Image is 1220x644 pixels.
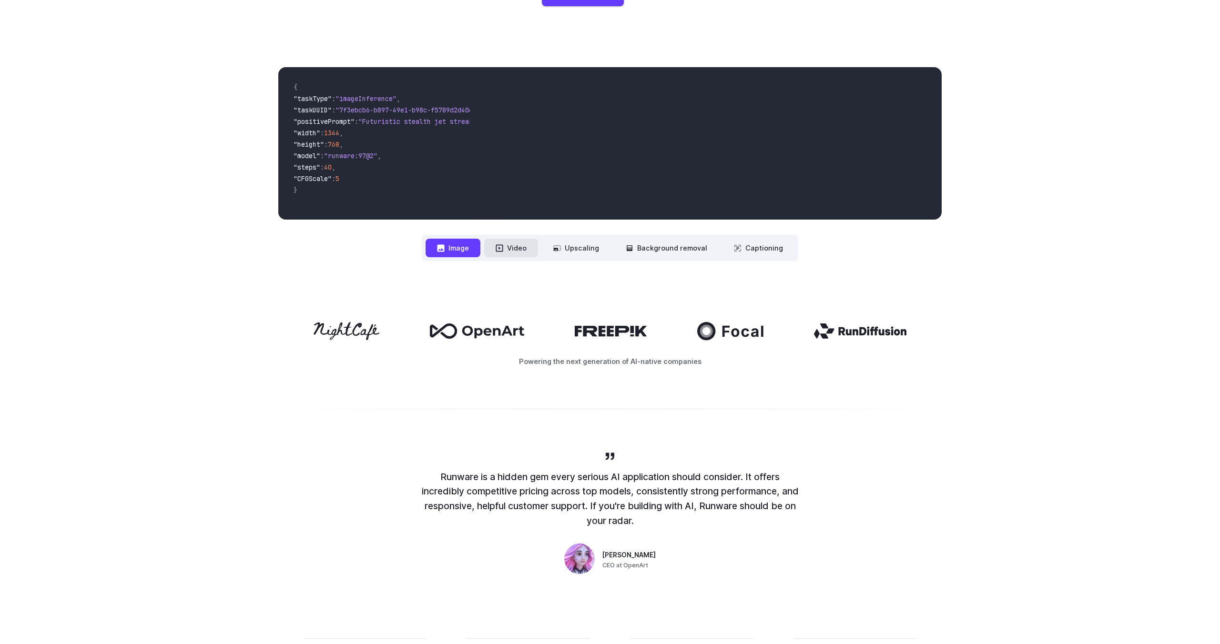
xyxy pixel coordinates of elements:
span: "model" [294,151,320,160]
img: Person [564,543,595,574]
span: : [332,174,335,183]
span: CEO at OpenArt [602,561,648,570]
span: : [324,140,328,149]
span: { [294,83,297,91]
span: "runware:97@2" [324,151,377,160]
span: , [339,140,343,149]
button: Background removal [614,239,719,257]
span: "positivePrompt" [294,117,355,126]
span: "taskUUID" [294,106,332,114]
span: "imageInference" [335,94,396,103]
span: 1344 [324,129,339,137]
span: , [332,163,335,171]
button: Captioning [722,239,794,257]
button: Image [426,239,480,257]
span: "7f3ebcb6-b897-49e1-b98c-f5789d2d40d7" [335,106,480,114]
span: 768 [328,140,339,149]
span: "CFGScale" [294,174,332,183]
span: "width" [294,129,320,137]
span: : [320,163,324,171]
span: 40 [324,163,332,171]
span: , [377,151,381,160]
span: : [332,94,335,103]
p: Runware is a hidden gem every serious AI application should consider. It offers incredibly compet... [419,470,801,528]
span: , [339,129,343,137]
span: "taskType" [294,94,332,103]
button: Video [484,239,538,257]
span: : [332,106,335,114]
span: , [396,94,400,103]
span: : [320,151,324,160]
span: "height" [294,140,324,149]
span: : [320,129,324,137]
span: : [355,117,358,126]
span: } [294,186,297,194]
p: Powering the next generation of AI-native companies [278,356,942,367]
span: "steps" [294,163,320,171]
span: "Futuristic stealth jet streaking through a neon-lit cityscape with glowing purple exhaust" [358,117,705,126]
span: 5 [335,174,339,183]
button: Upscaling [542,239,610,257]
span: [PERSON_NAME] [602,550,656,561]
